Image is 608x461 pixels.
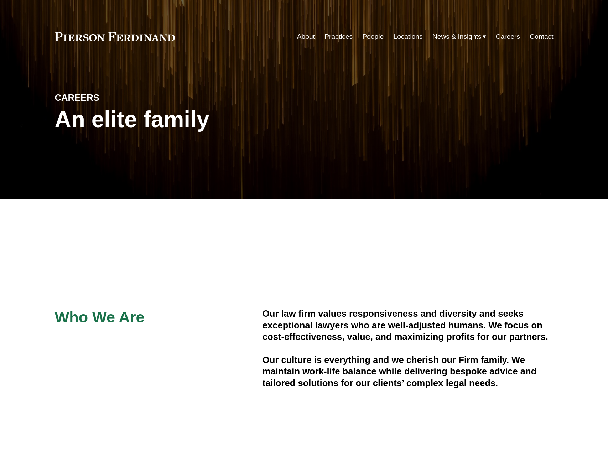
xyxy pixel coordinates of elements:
[55,107,304,133] h1: An elite family
[432,30,486,43] a: folder dropdown
[496,30,520,43] a: Careers
[530,30,553,43] a: Contact
[263,308,554,342] h4: Our law firm values responsiveness and diversity and seeks exceptional lawyers who are well-adjus...
[432,31,482,43] span: News & Insights
[394,30,423,43] a: Locations
[55,92,180,103] h4: CAREERS
[362,30,384,43] a: People
[324,30,353,43] a: Practices
[55,309,145,326] span: Who We Are
[263,354,554,389] h4: Our culture is everything and we cherish our Firm family. We maintain work-life balance while del...
[297,30,315,43] a: About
